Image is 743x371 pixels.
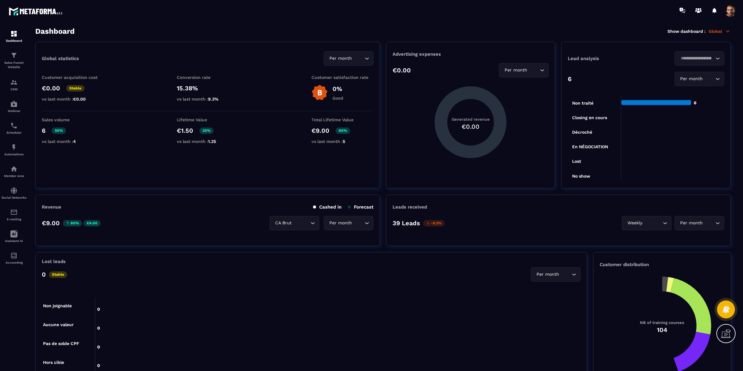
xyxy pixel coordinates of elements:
tspan: Closing en cours [572,115,607,120]
a: formationformationDashboard [2,25,26,47]
p: Total Lifetime Value [311,117,373,122]
span: CA Brut [274,220,293,226]
span: 5 [343,139,345,144]
p: 6 [42,127,46,134]
p: Stable [49,271,67,278]
p: 0 [42,271,46,278]
img: logo [9,6,64,17]
p: vs last month : [42,97,104,101]
h3: Dashboard [35,27,75,36]
span: 4 [73,139,76,144]
p: €1.50 [177,127,193,134]
p: Global statistics [42,56,79,61]
div: Search for option [622,216,671,230]
img: formation [10,79,18,86]
p: -9.3% [423,220,445,226]
img: social-network [10,187,18,194]
a: automationsautomationsAutomations [2,139,26,161]
input: Search for option [528,67,538,74]
p: CRM [2,88,26,91]
input: Search for option [704,75,714,82]
input: Search for option [353,220,363,226]
tspan: Non traité [572,101,593,106]
p: 6 [568,75,571,83]
p: €0.00 [393,67,411,74]
input: Search for option [679,55,714,62]
tspan: Hors cible [43,360,64,365]
tspan: Aucune valeur [43,322,74,327]
p: Lifetime Value [177,117,239,122]
p: Customer distribution [600,262,725,267]
img: formation [10,52,18,59]
img: automations [10,165,18,173]
p: 0% [332,85,343,93]
img: accountant [10,252,18,259]
p: €0.00 [42,84,60,92]
img: email [10,209,18,216]
input: Search for option [293,220,309,226]
input: Search for option [353,55,363,62]
a: Assistant AI [2,226,26,247]
p: €9.00 [311,127,329,134]
p: 39 Leads [393,219,420,227]
span: Per month [535,271,560,278]
p: vs last month : [311,139,373,144]
a: schedulerschedulerScheduler [2,117,26,139]
a: emailemailE-mailing [2,204,26,226]
tspan: Lost [572,159,581,164]
span: Per month [679,220,704,226]
p: vs last month : [177,139,239,144]
a: automationsautomationsMember area [2,161,26,182]
p: 50% [52,127,66,134]
p: Good [332,96,343,101]
p: 80% [336,127,350,134]
span: Per month [503,67,528,74]
p: Advertising expenses [393,51,549,57]
span: 9.3% [208,97,219,101]
img: automations [10,100,18,108]
img: b-badge-o.b3b20ee6.svg [311,84,328,101]
a: formationformationSales Funnel Website [2,47,26,74]
tspan: Décroché [572,130,592,135]
div: Search for option [531,267,580,282]
div: Search for option [675,72,724,86]
tspan: Non joignable [43,303,72,308]
tspan: Pas de solde CPF [43,341,79,346]
p: Dashboard [2,39,26,42]
p: Forecast [348,204,373,210]
span: 1.25 [208,139,216,144]
a: accountantaccountantAccounting [2,247,26,269]
span: Per month [328,220,353,226]
p: Global [709,28,731,34]
p: vs last month : [42,139,104,144]
p: Webinar [2,109,26,113]
p: Conversion rate [177,75,239,80]
p: Lost leads [42,259,66,264]
tspan: No show [572,174,590,179]
p: Social Networks [2,196,26,199]
p: Leads received [393,204,427,210]
div: Search for option [499,63,549,77]
p: Assistant AI [2,239,26,243]
p: Customer acquisition cost [42,75,104,80]
p: Stable [66,85,85,92]
p: 20% [199,127,214,134]
tspan: En NÉGOCIATION [572,144,608,149]
p: Cashed in [313,204,341,210]
span: €0.00 [73,97,86,101]
div: Search for option [675,51,724,66]
p: €4.00 [84,220,101,226]
input: Search for option [644,220,661,226]
span: Per month [679,75,704,82]
div: Search for option [675,216,724,230]
span: Per month [328,55,353,62]
p: 15.38% [177,84,239,92]
p: Customer satisfaction rate [311,75,373,80]
img: formation [10,30,18,37]
input: Search for option [704,220,714,226]
span: Weekly [626,220,644,226]
img: scheduler [10,122,18,129]
div: Search for option [324,216,373,230]
img: automations [10,144,18,151]
div: Search for option [324,51,373,66]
